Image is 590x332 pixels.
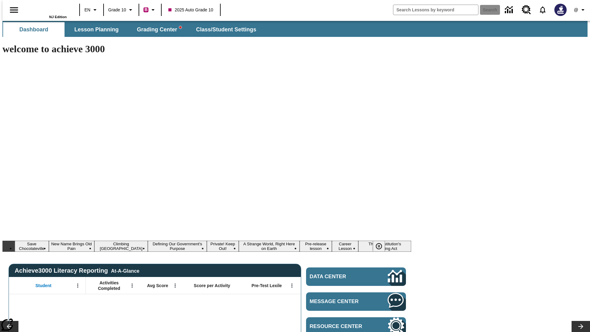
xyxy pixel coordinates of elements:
[137,26,181,33] span: Grading Center
[82,4,101,15] button: Language: EN, Select a language
[85,7,90,13] span: EN
[572,321,590,332] button: Lesson carousel, Next
[111,267,139,274] div: At-A-Glance
[179,26,182,29] svg: writing assistant alert
[3,22,65,37] button: Dashboard
[2,43,411,55] h1: welcome to achieve 3000
[94,241,148,252] button: Slide 3 Climbing Mount Tai
[147,283,168,288] span: Avg Score
[570,4,590,15] button: Profile/Settings
[207,241,239,252] button: Slide 5 Private! Keep Out!
[168,7,213,13] span: 2025 Auto Grade 10
[306,292,406,311] a: Message Center
[310,298,369,305] span: Message Center
[66,22,127,37] button: Lesson Planning
[358,241,411,252] button: Slide 9 The Constitution's Balancing Act
[148,241,207,252] button: Slide 4 Defining Our Government's Purpose
[2,21,588,37] div: SubNavbar
[15,267,140,274] span: Achieve3000 Literacy Reporting
[310,323,369,330] span: Resource Center
[554,4,567,16] img: Avatar
[108,7,126,13] span: Grade 10
[49,241,94,252] button: Slide 2 New Name Brings Old Pain
[287,281,297,290] button: Open Menu
[27,2,67,19] div: Home
[74,26,119,33] span: Lesson Planning
[574,7,578,13] span: @
[144,6,147,14] span: B
[106,4,137,15] button: Grade: Grade 10, Select a grade
[89,280,129,291] span: Activities Completed
[141,4,159,15] button: Boost Class color is violet red. Change class color
[2,22,262,37] div: SubNavbar
[49,15,67,19] span: NJ Edition
[128,281,137,290] button: Open Menu
[393,5,478,15] input: search field
[310,274,367,280] span: Data Center
[306,267,406,286] a: Data Center
[196,26,256,33] span: Class/Student Settings
[239,241,300,252] button: Slide 6 A Strange World, Right Here on Earth
[73,281,82,290] button: Open Menu
[535,2,551,18] a: Notifications
[194,283,230,288] span: Score per Activity
[5,1,23,19] button: Open side menu
[15,241,49,252] button: Slide 1 Save Chocolateville
[373,241,385,252] button: Pause
[300,241,332,252] button: Slide 7 Pre-release lesson
[332,241,358,252] button: Slide 8 Career Lesson
[501,2,518,18] a: Data Center
[252,283,282,288] span: Pre-Test Lexile
[373,241,391,252] div: Pause
[551,2,570,18] button: Select a new avatar
[518,2,535,18] a: Resource Center, Will open in new tab
[35,283,51,288] span: Student
[19,26,48,33] span: Dashboard
[191,22,261,37] button: Class/Student Settings
[128,22,190,37] button: Grading Center
[171,281,180,290] button: Open Menu
[27,3,67,15] a: Home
